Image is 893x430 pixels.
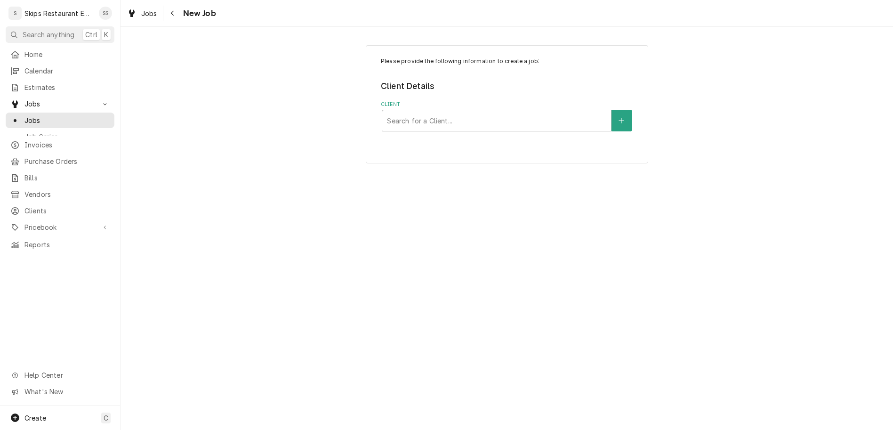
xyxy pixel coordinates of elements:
div: Skips Restaurant Equipment [24,8,94,18]
span: Search anything [23,30,74,40]
span: Jobs [141,8,157,18]
span: Job Series [24,132,110,142]
div: Shan Skipper's Avatar [99,7,112,20]
span: Purchase Orders [24,156,110,166]
div: Job Create/Update Form [381,57,633,131]
a: Go to What's New [6,384,114,399]
span: Invoices [24,140,110,150]
button: Create New Client [611,110,631,131]
a: Estimates [6,80,114,95]
span: K [104,30,108,40]
span: Clients [24,206,110,216]
a: Go to Help Center [6,367,114,383]
a: Purchase Orders [6,154,114,169]
span: Help Center [24,370,109,380]
span: Jobs [24,115,110,125]
a: Jobs [6,113,114,128]
span: Create [24,414,46,422]
div: SS [99,7,112,20]
span: What's New [24,387,109,397]
span: Pricebook [24,222,96,232]
span: New Job [180,7,216,20]
a: Go to Pricebook [6,219,114,235]
a: Vendors [6,187,114,202]
label: Client [381,101,633,108]
div: Job Create/Update [366,45,648,163]
span: Calendar [24,66,110,76]
span: C [104,413,108,423]
button: Search anythingCtrlK [6,26,114,43]
legend: Client Details [381,80,633,92]
div: Client [381,101,633,131]
svg: Create New Client [619,117,624,124]
span: Vendors [24,189,110,199]
span: Bills [24,173,110,183]
div: S [8,7,22,20]
a: Reports [6,237,114,252]
span: Home [24,49,110,59]
a: Job Series [6,129,114,145]
a: Bills [6,170,114,186]
a: Invoices [6,137,114,153]
p: Please provide the following information to create a job: [381,57,633,65]
a: Clients [6,203,114,219]
a: Calendar [6,63,114,79]
span: Estimates [24,82,110,92]
span: Reports [24,240,110,250]
a: Jobs [123,6,161,21]
span: Ctrl [85,30,97,40]
a: Go to Jobs [6,96,114,112]
button: Navigate back [165,6,180,21]
a: Home [6,47,114,62]
span: Jobs [24,99,96,109]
